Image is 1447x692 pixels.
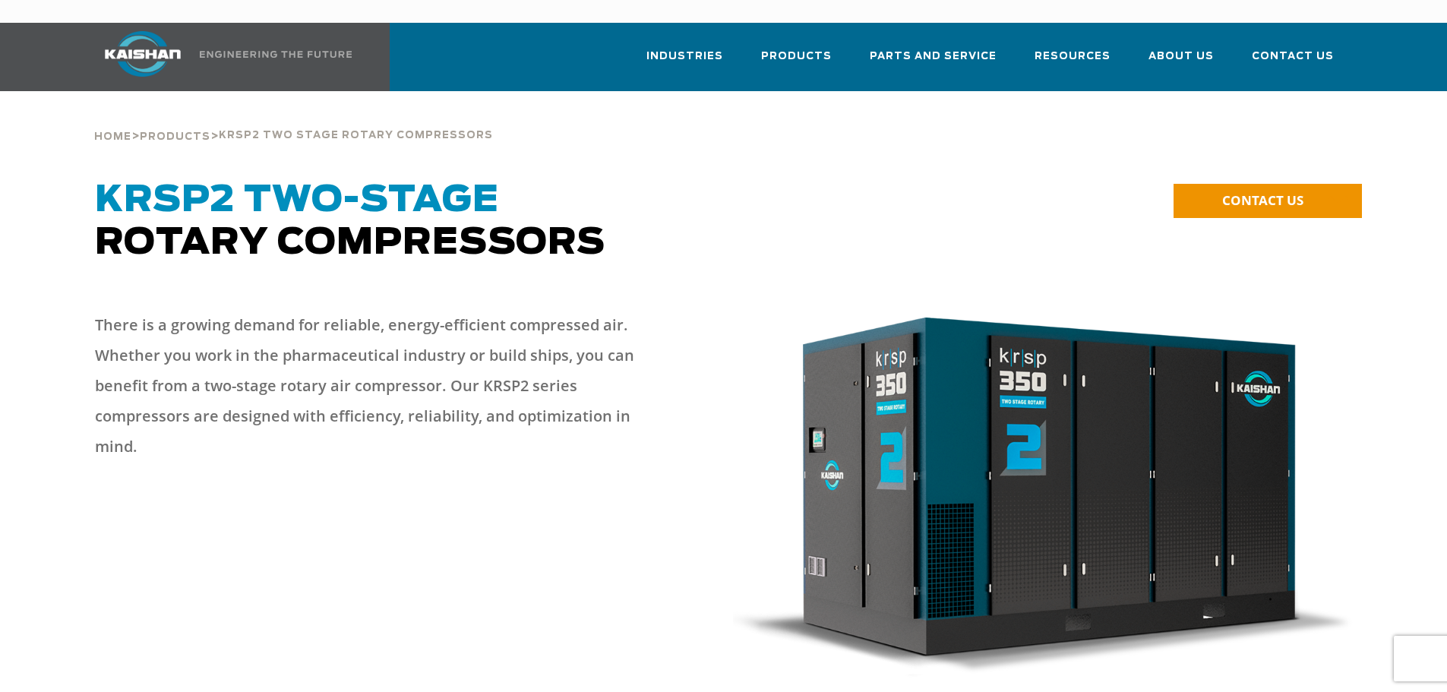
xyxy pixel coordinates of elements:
[1222,191,1303,209] span: CONTACT US
[86,23,355,91] a: Kaishan USA
[1035,48,1111,65] span: Resources
[870,36,997,88] a: Parts and Service
[870,48,997,65] span: Parts and Service
[1252,48,1334,65] span: Contact Us
[95,182,605,261] span: Rotary Compressors
[140,132,210,142] span: Products
[86,31,200,77] img: kaishan logo
[95,182,499,219] span: KRSP2 Two-Stage
[94,91,493,149] div: > >
[646,36,723,88] a: Industries
[733,318,1354,678] img: krsp350
[200,51,352,58] img: Engineering the future
[761,36,832,88] a: Products
[95,310,663,462] p: There is a growing demand for reliable, energy-efficient compressed air. Whether you work in the ...
[219,131,493,141] span: krsp2 two stage rotary compressors
[1148,36,1214,88] a: About Us
[646,48,723,65] span: Industries
[140,129,210,143] a: Products
[1252,36,1334,88] a: Contact Us
[1035,36,1111,88] a: Resources
[94,132,131,142] span: Home
[761,48,832,65] span: Products
[94,129,131,143] a: Home
[1148,48,1214,65] span: About Us
[1174,184,1362,218] a: CONTACT US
